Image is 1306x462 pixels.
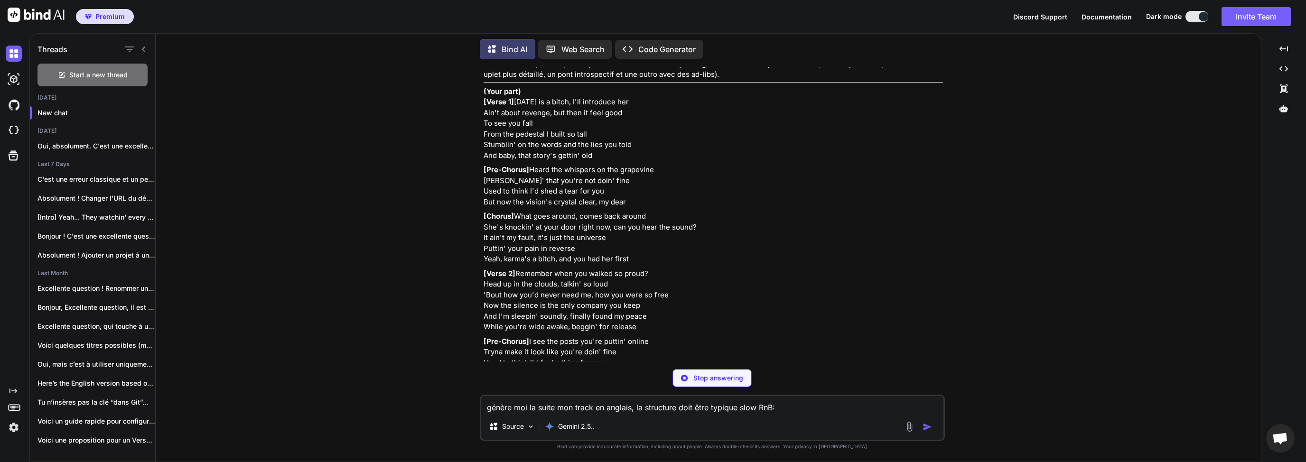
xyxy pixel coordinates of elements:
[484,97,514,106] strong: [Verse 1]
[558,422,595,431] p: Gemini 2.5..
[37,435,155,445] p: Voici une proposition pour un Verse 2:...
[1222,7,1291,26] button: Invite Team
[30,127,155,135] h2: [DATE]
[37,194,155,203] p: Absolument ! Changer l'URL du dépôt distant...
[1082,13,1132,21] span: Documentation
[37,360,155,369] p: Oui, mais c’est à utiliser uniquement en...
[1146,12,1182,21] span: Dark mode
[923,422,932,432] img: icon
[638,44,696,55] p: Code Generator
[6,71,22,87] img: darkAi-studio
[484,87,521,96] strong: (Your part)
[95,12,125,21] span: Premium
[37,322,155,331] p: Excellente question, qui touche à une petite...
[1082,12,1132,22] button: Documentation
[6,419,22,435] img: settings
[37,303,155,312] p: Bonjour, Excellente question, il est primordial de...
[37,231,155,241] p: Bonjour ! C'est une excellente question qui...
[480,443,945,450] p: Bind can provide inaccurate information, including about people. Always double-check its answers....
[37,416,155,426] p: Voici un guide rapide pour configurer nfsd...
[6,97,22,113] img: githubDark
[37,284,155,293] p: Excellente question ! Renommer un Volume Logique...
[6,122,22,139] img: cloudideIcon
[30,94,155,102] h2: [DATE]
[76,9,134,24] button: premiumPremium
[37,341,155,350] p: Voici quelques titres possibles (mon préféré en...
[545,422,554,431] img: Gemini 2.5 Pro
[484,337,529,346] strong: [Pre-Chorus]
[37,108,155,118] p: New chat
[37,397,155,407] p: Tu n’insères pas la clé “dans Git”...
[484,165,943,207] p: Heard the whispers on the grapevine [PERSON_NAME]' that you're not doin' fine Used to think I'd s...
[6,46,22,62] img: darkChat
[484,211,943,265] p: What goes around, comes back around She's knockin' at your door right now, can you hear the sound...
[904,421,915,432] img: attachment
[30,269,155,277] h2: Last Month
[1266,424,1295,453] div: Ouvrir le chat
[484,269,515,278] strong: [Verse 2]
[484,86,943,161] p: [DATE] is a bitch, I'll introduce her Ain't about revenge, but then it feel good To see you fall ...
[85,14,92,19] img: premium
[527,423,535,431] img: Pick Models
[484,268,943,333] p: Remember when you walked so proud? Head up in the clouds, talkin' so loud 'Bout how you'd never n...
[484,212,514,221] strong: [Chorus]
[693,373,743,383] p: Stop answering
[37,250,155,260] p: Absolument ! Ajouter un projet à une...
[1013,12,1067,22] button: Discord Support
[37,213,155,222] p: [Intro] Yeah... They watchin' every move... Let...
[484,59,943,80] p: Voici une suite possible, en respectant la structure classique du genre (Pre-Chorus pour la monté...
[69,70,128,80] span: Start a new thread
[1013,13,1067,21] span: Discord Support
[484,165,529,174] strong: [Pre-Chorus]
[502,422,524,431] p: Source
[8,8,65,22] img: Bind AI
[502,44,527,55] p: Bind AI
[37,141,155,151] p: Oui, absolument. C'est une excellente id...
[37,379,155,388] p: Here’s the English version based on your...
[30,160,155,168] h2: Last 7 Days
[484,336,943,379] p: I see the posts you're puttin' online Tryna make it look like you're doin' fine Used to think I'd...
[561,44,605,55] p: Web Search
[37,175,155,184] p: C'est une erreur classique et un peu...
[37,44,67,55] h1: Threads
